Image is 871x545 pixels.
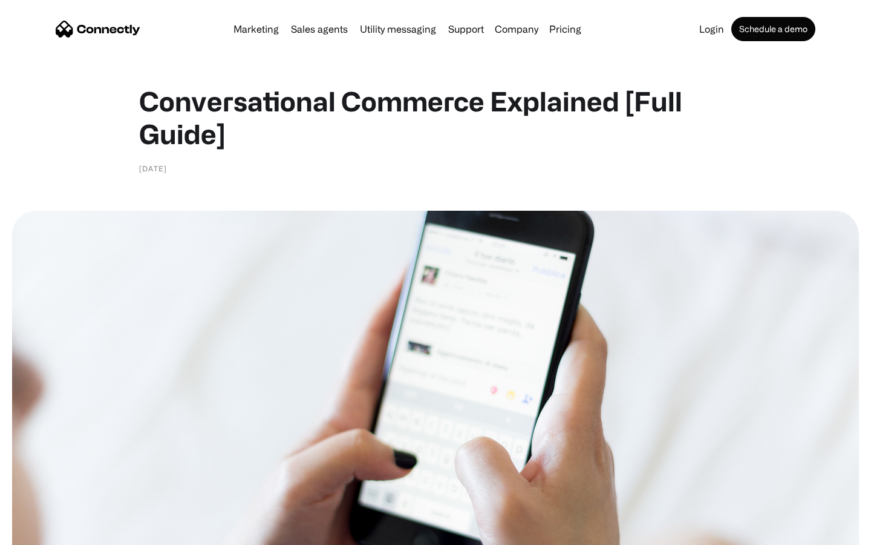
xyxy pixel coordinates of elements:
div: [DATE] [139,162,167,174]
a: Schedule a demo [731,17,815,41]
ul: Language list [24,524,73,541]
a: Login [694,24,729,34]
h1: Conversational Commerce Explained [Full Guide] [139,85,732,150]
a: Utility messaging [355,24,441,34]
div: Company [495,21,538,38]
a: Marketing [229,24,284,34]
aside: Language selected: English [12,524,73,541]
a: Support [443,24,489,34]
a: Pricing [544,24,586,34]
a: Sales agents [286,24,353,34]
